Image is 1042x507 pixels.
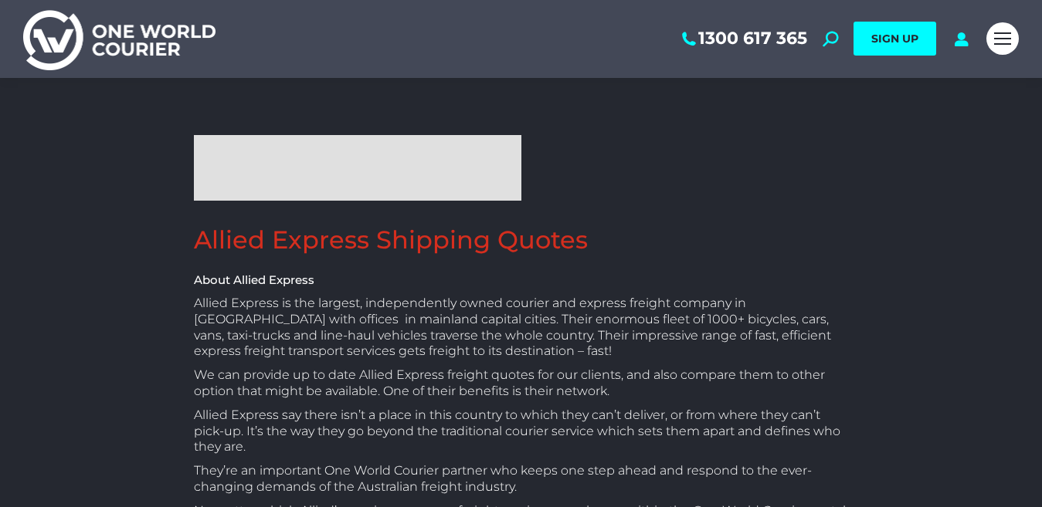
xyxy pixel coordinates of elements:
[854,22,936,56] a: SIGN UP
[986,22,1019,55] a: Mobile menu icon
[194,367,849,400] p: We can provide up to date Allied Express freight quotes for our clients, and also compare them to...
[194,463,849,495] p: They’re an important One World Courier partner who keeps one step ahead and respond to the ever-c...
[194,296,849,360] p: Allied Express is the largest, independently owned courier and express freight company in [GEOGRA...
[194,272,849,288] h4: About Allied Express
[679,29,807,49] a: 1300 617 365
[871,32,918,46] span: SIGN UP
[194,224,849,256] h2: Allied Express Shipping Quotes
[194,407,849,455] p: Allied Express say there isn’t a place in this country to which they can’t deliver, or from where...
[23,8,216,70] img: One World Courier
